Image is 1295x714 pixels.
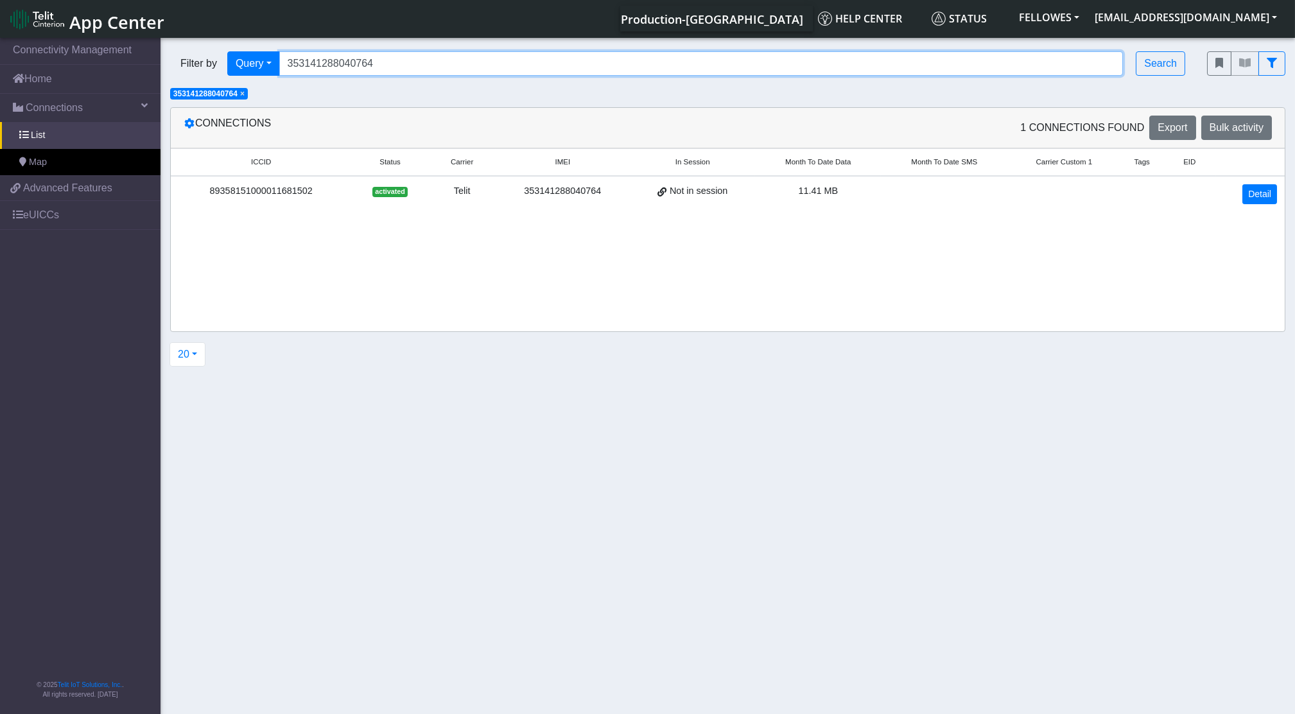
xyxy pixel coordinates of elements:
span: 1 Connections found [1020,120,1144,135]
div: Connections [174,116,728,140]
button: FELLOWES [1011,6,1087,29]
span: Map [29,155,47,170]
button: Query [227,51,280,76]
img: status.svg [932,12,946,26]
span: Tags [1134,157,1150,168]
a: Telit IoT Solutions, Inc. [58,681,122,688]
span: App Center [69,10,164,34]
a: Your current platform instance [620,6,803,31]
span: Month To Date SMS [911,157,977,168]
span: Connections [26,100,83,116]
span: × [240,89,245,98]
a: Status [926,6,1011,31]
span: Month To Date Data [785,157,851,168]
span: List [31,128,45,143]
span: Production-[GEOGRAPHIC_DATA] [621,12,803,27]
a: Detail [1242,184,1277,204]
span: Advanced Features [23,180,112,196]
span: 11.41 MB [798,186,838,196]
button: Search [1136,51,1185,76]
a: Help center [813,6,926,31]
input: Search... [279,51,1124,76]
span: ICCID [251,157,271,168]
span: Help center [818,12,902,26]
span: Status [379,157,401,168]
span: Status [932,12,987,26]
span: IMEI [555,157,571,168]
span: Filter by [170,56,227,71]
span: Carrier [451,157,473,168]
div: 89358151000011681502 [178,184,343,198]
span: activated [372,187,408,197]
span: In Session [675,157,710,168]
button: Close [240,90,245,98]
button: Export [1149,116,1195,140]
img: logo-telit-cinterion-gw-new.png [10,9,64,30]
a: App Center [10,5,162,33]
span: Export [1158,122,1187,133]
button: 20 [169,342,205,367]
div: Telit [437,184,488,198]
button: [EMAIL_ADDRESS][DOMAIN_NAME] [1087,6,1285,29]
div: 353141288040764 [503,184,623,198]
span: 353141288040764 [173,89,238,98]
span: Not in session [670,184,727,198]
span: Carrier Custom 1 [1036,157,1093,168]
button: Bulk activity [1201,116,1272,140]
div: fitlers menu [1207,51,1285,76]
img: knowledge.svg [818,12,832,26]
span: EID [1183,157,1195,168]
span: Bulk activity [1210,122,1264,133]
